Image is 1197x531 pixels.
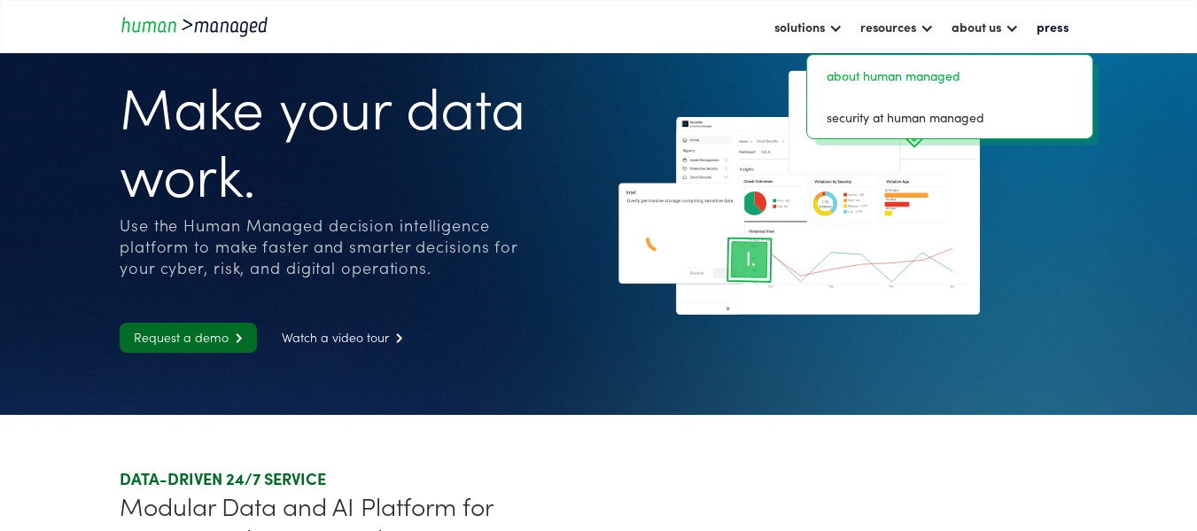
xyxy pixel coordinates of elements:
[766,12,851,42] div: solutions
[120,215,532,278] div: Use the Human Managed decision intelligence platform to make faster and smarter decisions for you...
[626,191,635,194] g: Intel
[750,230,775,232] g: Historical View
[120,468,591,489] div: DATA-DRIVEN 24/7 SERVICE
[684,149,696,152] g: Reports
[627,199,733,203] g: Overly permissive storage containing sensitive data
[890,285,894,287] g: Thu
[740,151,756,153] g: Dashboard
[814,62,1085,90] a: about human managed
[952,16,1001,37] div: about us
[943,12,1028,42] div: about us
[741,168,754,171] g: Insights
[389,332,403,344] span: 
[740,140,749,143] g: Home
[268,323,417,353] a: Watch a video tour
[120,323,257,353] a: Request a demo
[762,151,771,153] g: I.DE.A.
[851,12,943,42] div: resources
[120,14,279,38] a: home
[1028,12,1077,42] a: press
[755,281,756,283] g: 0
[691,168,719,171] g: Enterprise Security
[229,332,243,344] span: 
[769,285,773,287] g: Sun
[814,104,1085,131] a: security at human managed
[748,252,755,266] g: I.
[691,139,700,142] g: Home
[691,271,704,275] g: Review
[860,16,916,37] div: resources
[887,180,910,184] g: Violation Age
[690,159,719,161] g: Asset Management
[120,71,532,206] h1: Make your data work.
[774,16,825,37] div: solutions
